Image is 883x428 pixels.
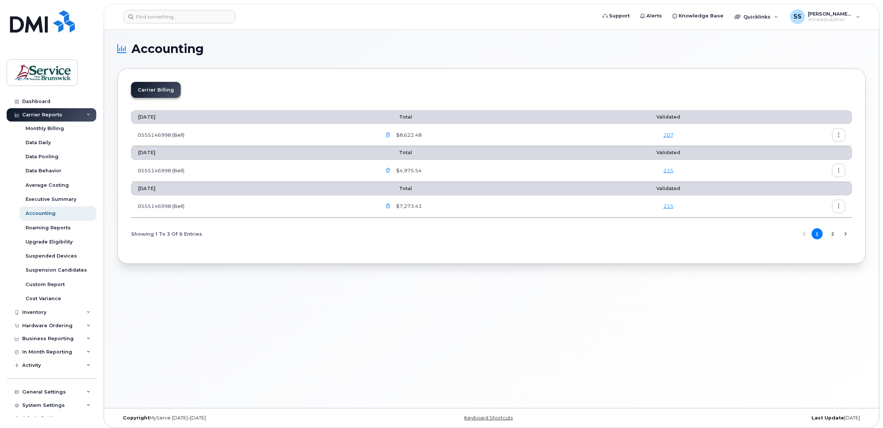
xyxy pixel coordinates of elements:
span: $8,622.48 [395,132,422,139]
th: [DATE] [131,182,375,195]
span: Accounting [131,43,204,54]
button: Page 2 [827,228,838,239]
th: Validated [593,182,743,195]
a: Keyboard Shortcuts [464,415,513,421]
td: 0555146998 (Bell) [131,195,375,218]
th: [DATE] [131,110,375,124]
div: [DATE] [616,415,866,421]
strong: Copyright [123,415,150,421]
a: 215 [663,167,673,173]
th: Validated [593,110,743,124]
a: 207 [663,132,673,138]
td: 0555146998 (Bell) [131,124,375,146]
button: Page 1 [812,228,823,239]
th: Validated [593,146,743,159]
th: [DATE] [131,146,375,159]
td: 0555146998 (Bell) [131,160,375,182]
span: $7,273.43 [395,203,422,210]
div: MyServe [DATE]–[DATE] [117,415,367,421]
a: 215 [663,203,673,209]
span: Total [381,114,412,120]
button: Next Page [840,228,851,239]
span: Total [381,186,412,191]
span: Total [381,150,412,155]
span: Showing 1 To 3 Of 6 Entries [131,228,202,239]
strong: Last Update [812,415,844,421]
span: $4,975.54 [395,167,422,174]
